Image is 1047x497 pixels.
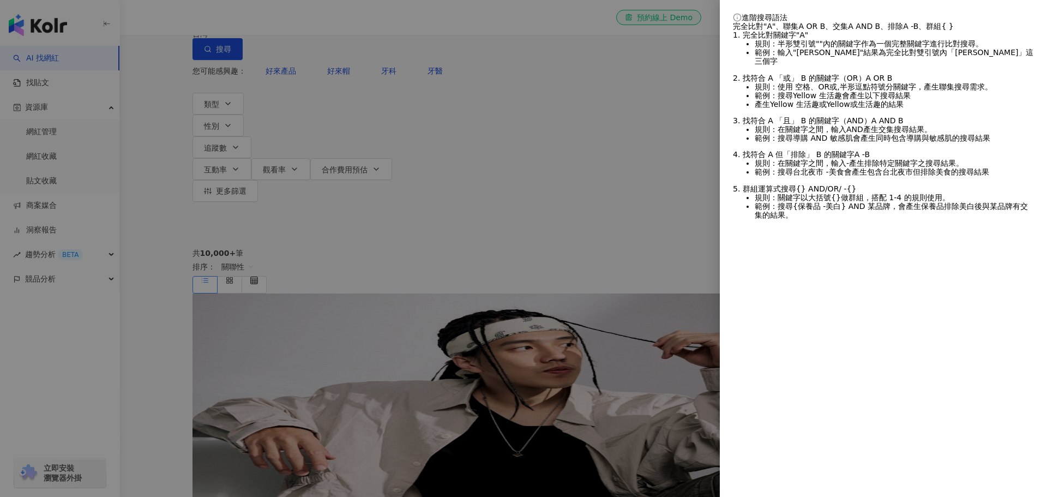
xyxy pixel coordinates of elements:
span: Yellow 生活趣 [770,100,819,109]
span: AND [846,125,863,134]
span: {} AND/OR/ -{} [796,184,857,193]
span: 敏感肌 [929,134,952,142]
div: 1. 完全比對關鍵字 [733,31,1034,39]
span: "" [816,39,823,48]
span: Yellow [827,100,850,109]
span: 導購 AND 敏感肌 [793,134,853,142]
span: {保養品 -美白} AND 某品牌 [793,202,890,211]
span: 美白 [959,202,974,211]
div: 2. 找符合 A 「或」 B 的關鍵字（OR） [733,74,1034,82]
span: 保養品 [921,202,944,211]
span: A -B [903,22,918,31]
div: 完全比對 、聯集 、交集 、排除 、群組 [733,22,1034,31]
span: A AND B [871,116,904,125]
span: Yellow 生活趣 [793,91,842,100]
li: 規則：使用 空格、 或 半形逗點符號分關鍵字，產生聯集搜尋需求。 [755,82,1034,91]
span: OR [818,82,829,91]
li: 範例：搜尋 會產生包含 但排除 的搜尋結果 [755,167,1034,176]
div: 3. 找符合 A 「且」 B 的關鍵字（AND） [733,116,1034,125]
span: 台北夜市 [882,167,913,176]
span: , [837,82,839,91]
li: 產生 或 或 的結果 [755,100,1034,109]
span: "A" [763,22,775,31]
div: 5. 群組運算式搜尋 [733,184,1034,193]
span: A OR B [798,22,825,31]
span: "A" [796,31,808,39]
span: { } [941,22,953,31]
li: 規則：在關鍵字之間，輸入 產生排除特定關鍵字之搜尋結果。 [755,159,1034,167]
span: - [846,159,849,167]
span: 生活趣 [858,100,881,109]
span: A -B [855,150,870,159]
span: "[PERSON_NAME]" [793,48,863,57]
li: 範例：搜尋 會產生以下搜尋結果 [755,91,1034,100]
li: 範例：搜尋 會產生同時包含 與 的搜尋結果 [755,134,1034,142]
li: 規則：關鍵字以大括號 做群組，搭配 1-4 的規則使用。 [755,193,1034,202]
span: 某品牌 [990,202,1013,211]
span: 導購 [906,134,922,142]
li: 規則：半形雙引號 內的關鍵字作為一個完整關鍵字進行比對搜尋。 [755,39,1034,48]
div: 進階搜尋語法 [733,13,1034,22]
span: A OR B [866,74,893,82]
li: 範例：輸入 結果為完全比對雙引號內「[PERSON_NAME]」這三個字 [755,48,1034,65]
li: 規則：在關鍵字之間，輸入 產生交集搜尋結果。 [755,125,1034,134]
span: 台北夜市 -美食 [793,167,844,176]
span: A AND B [848,22,880,31]
div: 4. 找符合 A 但「排除」 B 的關鍵字 [733,150,1034,159]
li: 範例：搜尋 ，會產生 排除 後與 有交集的結果。 [755,202,1034,219]
span: {} [831,193,841,202]
span: 美食 [936,167,951,176]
